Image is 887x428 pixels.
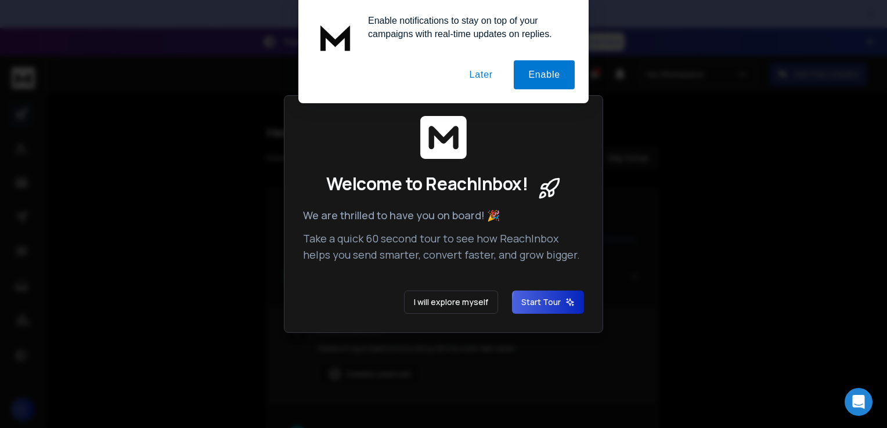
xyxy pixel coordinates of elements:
[312,14,359,60] img: notification icon
[521,296,575,308] span: Start Tour
[845,388,872,416] div: Open Intercom Messenger
[326,173,528,194] span: Welcome to ReachInbox!
[455,60,507,89] button: Later
[359,14,575,41] div: Enable notifications to stay on top of your campaigns with real-time updates on replies.
[404,291,498,314] button: I will explore myself
[303,207,584,223] p: We are thrilled to have you on board! 🎉
[512,291,584,314] button: Start Tour
[303,230,584,263] p: Take a quick 60 second tour to see how ReachInbox helps you send smarter, convert faster, and gro...
[514,60,575,89] button: Enable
